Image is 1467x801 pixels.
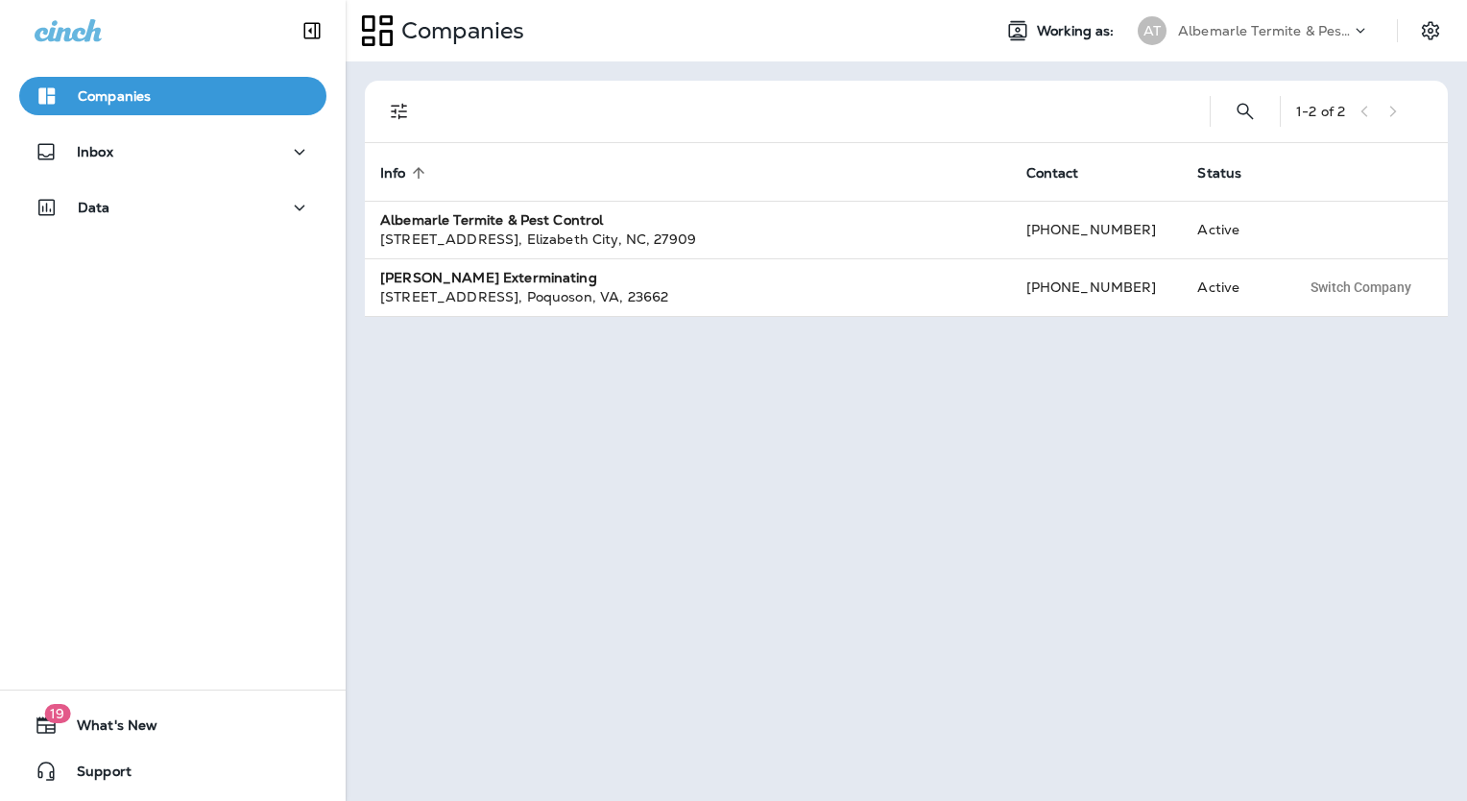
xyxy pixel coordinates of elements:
[1026,165,1079,182] span: Contact
[1300,273,1422,302] button: Switch Company
[380,287,996,306] div: [STREET_ADDRESS] , Poquoson , VA , 23662
[380,211,603,229] strong: Albemarle Termite & Pest Control
[380,269,597,286] strong: [PERSON_NAME] Exterminating
[19,188,326,227] button: Data
[285,12,339,50] button: Collapse Sidebar
[1296,104,1345,119] div: 1 - 2 of 2
[1226,92,1264,131] button: Search Companies
[78,88,151,104] p: Companies
[380,230,996,249] div: [STREET_ADDRESS] , Elizabeth City , NC , 27909
[77,144,113,159] p: Inbox
[58,764,132,787] span: Support
[380,165,406,182] span: Info
[19,752,326,790] button: Support
[44,704,70,723] span: 19
[1413,13,1448,48] button: Settings
[1311,280,1411,294] span: Switch Company
[58,717,157,740] span: What's New
[19,706,326,744] button: 19What's New
[1182,201,1285,258] td: Active
[78,200,110,215] p: Data
[380,164,431,182] span: Info
[1197,164,1266,182] span: Status
[1011,201,1183,258] td: [PHONE_NUMBER]
[1178,23,1351,38] p: Albemarle Termite & Pest Control
[1197,165,1241,182] span: Status
[1182,258,1285,316] td: Active
[1026,164,1104,182] span: Contact
[1037,23,1118,39] span: Working as:
[19,77,326,115] button: Companies
[394,16,524,45] p: Companies
[19,133,326,171] button: Inbox
[1138,16,1166,45] div: AT
[1011,258,1183,316] td: [PHONE_NUMBER]
[380,92,419,131] button: Filters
